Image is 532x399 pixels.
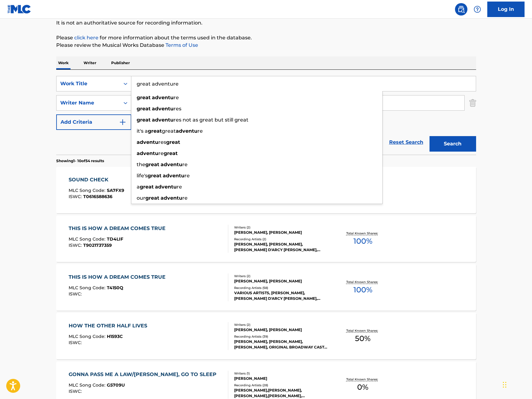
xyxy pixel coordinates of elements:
div: GONNA PASS ME A LAW/[PERSON_NAME], GO TO SLEEP [69,371,220,378]
img: Delete Criterion [469,95,476,111]
div: Work Title [60,80,116,87]
p: Publisher [109,56,132,69]
div: Writers ( 2 ) [234,322,328,327]
strong: adventu [176,128,198,134]
p: Please review the Musical Works Database [56,42,476,49]
strong: great [148,128,162,134]
span: MLC Song Code : [69,236,107,242]
img: search [457,6,465,13]
span: SA7FX9 [107,188,124,193]
a: Terms of Use [164,42,198,48]
div: [PERSON_NAME], [PERSON_NAME] [234,278,328,284]
p: Total Known Shares: [346,328,380,333]
span: TD4LIF [107,236,123,242]
span: our [137,195,145,201]
a: THIS IS HOW A DREAM COMES TRUEMLC Song Code:T4150QISWC:Writers (2)[PERSON_NAME], [PERSON_NAME]Rec... [56,264,476,311]
a: SOUND CHECKMLC Song Code:SA7FX9ISWC:T0616588636Writers (2)[PERSON_NAME] [PERSON_NAME], [PERSON_NA... [56,167,476,213]
span: ISWC : [69,242,83,248]
strong: great [137,106,151,112]
div: Drag [503,375,507,394]
button: Search [430,136,476,152]
span: 100 % [353,236,372,247]
strong: great [137,95,151,100]
div: [PERSON_NAME],[PERSON_NAME], [PERSON_NAME],[PERSON_NAME], [PERSON_NAME], [PERSON_NAME], VARIOUS A... [234,388,328,399]
strong: adventu [152,117,174,123]
div: Recording Artists ( 58 ) [234,286,328,290]
div: Writers ( 2 ) [234,274,328,278]
a: HOW THE OTHER HALF LIVESMLC Song Code:H1593CISWC:Writers (2)[PERSON_NAME], [PERSON_NAME]Recording... [56,313,476,359]
span: MLC Song Code : [69,188,107,193]
span: res not as great but still great [174,117,248,123]
div: [PERSON_NAME], [PERSON_NAME], [PERSON_NAME], ORIGINAL BROADWAY CAST OF THOROUGHLY MODERN [PERSON_... [234,339,328,350]
p: Please for more information about the terms used in the database. [56,34,476,42]
span: re [184,173,190,179]
span: ISWC : [69,291,83,297]
div: [PERSON_NAME] [234,376,328,381]
span: re [182,162,188,167]
span: re [198,128,203,134]
div: [PERSON_NAME], [PERSON_NAME] [234,230,328,235]
span: T0616588636 [83,194,112,199]
span: 0 % [357,382,368,393]
p: Total Known Shares: [346,377,380,382]
div: Writers ( 2 ) [234,225,328,230]
div: VARIOUS ARTISTS, [PERSON_NAME], [PERSON_NAME] D'ARCY [PERSON_NAME], [PERSON_NAME], [PERSON_NAME],... [234,290,328,301]
span: re [177,184,182,190]
strong: adventu [152,106,174,112]
div: Recording Artists ( 28 ) [234,383,328,388]
div: THIS IS HOW A DREAM COMES TRUE [69,273,169,281]
span: re [174,95,179,100]
span: res [174,106,181,112]
strong: adventu [155,184,177,190]
a: Log In [487,2,525,17]
span: 50 % [355,333,371,344]
a: THIS IS HOW A DREAM COMES TRUEMLC Song Code:TD4LIFISWC:T9021737359Writers (2)[PERSON_NAME], [PERS... [56,215,476,262]
span: re [158,150,164,156]
div: [PERSON_NAME], [PERSON_NAME] [234,327,328,333]
span: great [162,128,176,134]
strong: great [145,162,159,167]
span: MLC Song Code : [69,334,107,339]
strong: adventu [161,195,182,201]
a: Reset Search [386,135,426,149]
strong: adventu [161,162,182,167]
span: re [182,195,188,201]
strong: great [148,173,161,179]
span: G5709U [107,382,125,388]
span: res [158,139,166,145]
img: 9d2ae6d4665cec9f34b9.svg [119,118,126,126]
span: a [137,184,140,190]
span: T4150Q [107,285,123,290]
p: Showing 1 - 10 of 54 results [56,158,104,164]
iframe: Chat Widget [501,369,532,399]
img: help [474,6,481,13]
span: T9021737359 [83,242,112,248]
strong: adventu [137,150,158,156]
strong: great [137,117,151,123]
div: [PERSON_NAME], [PERSON_NAME], [PERSON_NAME] D'ARCY [PERSON_NAME], [PERSON_NAME], [PERSON_NAME], [... [234,242,328,253]
strong: great [145,195,159,201]
span: ISWC : [69,388,83,394]
span: ISWC : [69,194,83,199]
div: SOUND CHECK [69,176,124,184]
a: click here [74,35,98,41]
span: 100 % [353,284,372,295]
div: Recording Artists ( 2 ) [234,237,328,242]
div: THIS IS HOW A DREAM COMES TRUE [69,225,169,232]
span: ISWC : [69,340,83,345]
strong: great [140,184,154,190]
span: MLC Song Code : [69,382,107,388]
strong: adventu [163,173,184,179]
form: Search Form [56,76,476,155]
strong: great [164,150,178,156]
button: Add Criteria [56,114,131,130]
div: HOW THE OTHER HALF LIVES [69,322,150,330]
span: H1593C [107,334,123,339]
span: life's [137,173,148,179]
p: It is not an authoritative source for recording information. [56,19,476,27]
p: Writer [82,56,98,69]
strong: adventu [137,139,158,145]
div: Writer Name [60,99,116,107]
span: it's a [137,128,148,134]
strong: adventu [152,95,174,100]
